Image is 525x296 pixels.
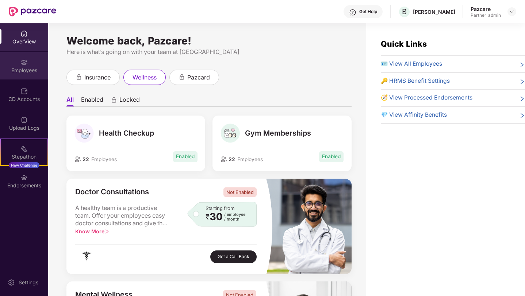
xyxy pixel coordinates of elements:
[519,78,525,86] span: right
[179,74,185,80] div: animation
[206,205,234,211] span: Starting from
[75,204,170,227] span: A healthy team is a productive team. Offer your employees easy doctor consultations and give the ...
[104,229,110,234] span: right
[20,30,28,37] img: svg+xml;base64,PHN2ZyBpZD0iSG9tZSIgeG1sbnM9Imh0dHA6Ly93d3cudzMub3JnLzIwMDAvc3ZnIiB3aWR0aD0iMjAiIG...
[237,156,263,162] span: Employees
[224,212,245,217] span: / employee
[8,279,15,286] img: svg+xml;base64,PHN2ZyBpZD0iU2V0dGluZy0yMHgyMCIgeG1sbnM9Imh0dHA6Ly93d3cudzMub3JnLzIwMDAvc3ZnIiB3aW...
[519,112,525,120] span: right
[75,228,110,234] span: Know More
[9,7,56,16] img: New Pazcare Logo
[319,151,344,162] span: Enabled
[99,129,154,137] span: Health Checkup
[210,212,223,222] span: 30
[81,251,92,262] img: logo
[206,214,210,220] span: ₹
[224,217,245,222] span: / month
[413,8,455,15] div: [PERSON_NAME]
[402,7,407,16] span: B
[133,73,157,82] span: wellness
[227,156,235,162] span: 22
[265,179,351,274] img: masked_image
[381,39,427,48] span: Quick Links
[1,153,47,160] div: Stepathon
[20,59,28,66] img: svg+xml;base64,PHN2ZyBpZD0iRW1wbG95ZWVzIiB4bWxucz0iaHR0cDovL3d3dy53My5vcmcvMjAwMC9zdmciIHdpZHRoPS...
[471,12,501,18] div: Partner_admin
[381,93,472,102] span: 🧭 View Processed Endorsements
[210,250,257,263] button: Get a Call Back
[173,151,198,162] span: Enabled
[519,95,525,102] span: right
[74,156,81,162] img: employeeIcon
[20,145,28,152] img: svg+xml;base64,PHN2ZyB4bWxucz0iaHR0cDovL3d3dy53My5vcmcvMjAwMC9zdmciIHdpZHRoPSIyMSIgaGVpZ2h0PSIyMC...
[519,61,525,69] span: right
[245,129,311,137] span: Gym Memberships
[9,162,39,168] div: New Challenge
[20,174,28,181] img: svg+xml;base64,PHN2ZyBpZD0iRW5kb3JzZW1lbnRzIiB4bWxucz0iaHR0cDovL3d3dy53My5vcmcvMjAwMC9zdmciIHdpZH...
[66,38,352,44] div: Welcome back, Pazcare!
[111,97,117,103] div: animation
[81,96,103,106] li: Enabled
[76,74,82,80] div: animation
[381,77,450,86] span: 🔑 HRMS Benefit Settings
[381,110,447,120] span: 💎 View Affinity Benefits
[119,96,140,106] span: Locked
[349,9,356,16] img: svg+xml;base64,PHN2ZyBpZD0iSGVscC0zMngzMiIgeG1sbnM9Imh0dHA6Ly93d3cudzMub3JnLzIwMDAvc3ZnIiB3aWR0aD...
[359,9,377,15] div: Get Help
[221,124,240,143] img: Gym Memberships
[84,73,111,82] span: insurance
[221,156,227,162] img: employeeIcon
[81,156,89,162] span: 22
[223,187,257,197] span: Not Enabled
[20,116,28,124] img: svg+xml;base64,PHN2ZyBpZD0iVXBsb2FkX0xvZ3MiIGRhdGEtbmFtZT0iVXBsb2FkIExvZ3MiIHhtbG5zPSJodHRwOi8vd3...
[20,87,28,95] img: svg+xml;base64,PHN2ZyBpZD0iQ0RfQWNjb3VudHMiIGRhdGEtbmFtZT0iQ0QgQWNjb3VudHMiIHhtbG5zPSJodHRwOi8vd3...
[16,279,41,286] div: Settings
[66,96,74,106] li: All
[66,47,352,57] div: Here is what’s going on with your team at [GEOGRAPHIC_DATA]
[187,73,210,82] span: pazcard
[381,59,442,69] span: 🪪 View All Employees
[471,5,501,12] div: Pazcare
[509,9,515,15] img: svg+xml;base64,PHN2ZyBpZD0iRHJvcGRvd24tMzJ4MzIiIHhtbG5zPSJodHRwOi8vd3d3LnczLm9yZy8yMDAwL3N2ZyIgd2...
[91,156,117,162] span: Employees
[74,124,94,143] img: Health Checkup
[75,187,149,197] span: Doctor Consultations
